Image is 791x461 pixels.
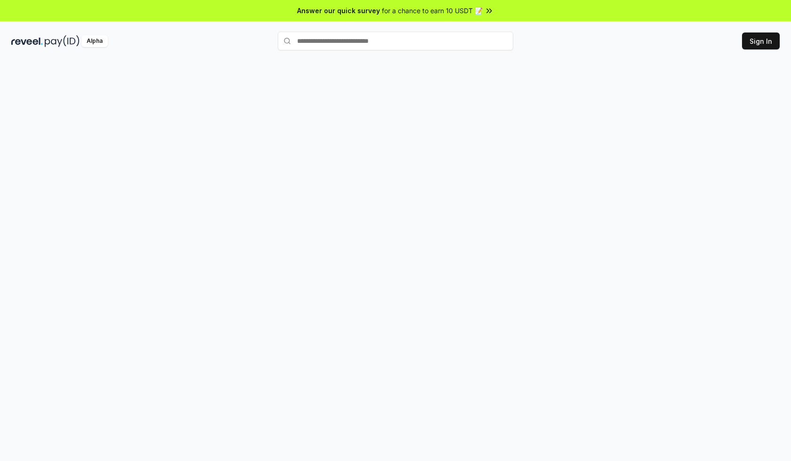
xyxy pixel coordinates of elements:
[297,6,380,16] span: Answer our quick survey
[81,35,108,47] div: Alpha
[382,6,483,16] span: for a chance to earn 10 USDT 📝
[742,32,780,49] button: Sign In
[45,35,80,47] img: pay_id
[11,35,43,47] img: reveel_dark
